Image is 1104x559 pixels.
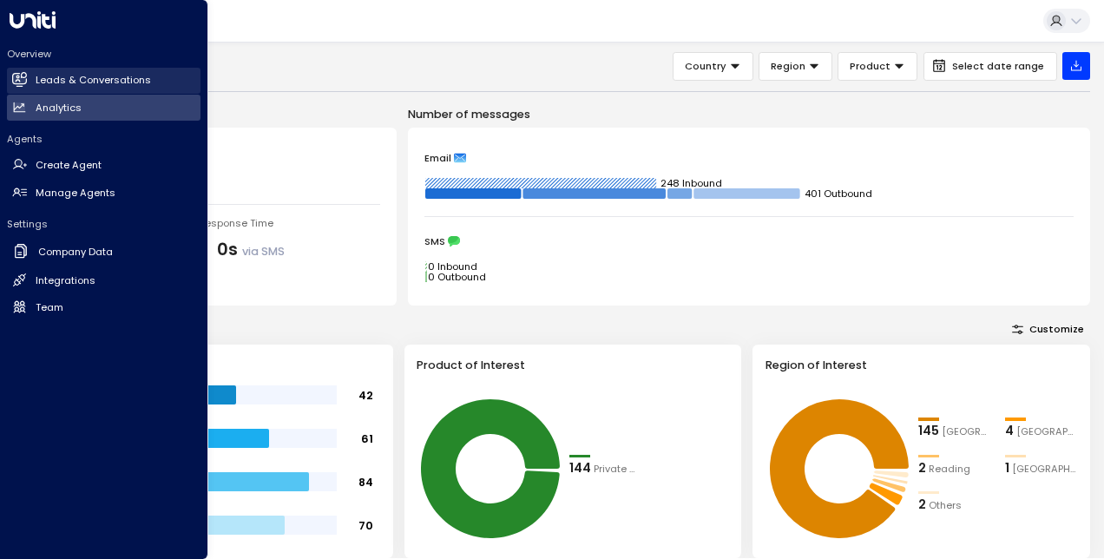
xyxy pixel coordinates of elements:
div: 4Cambridge [1005,422,1078,441]
a: Analytics [7,95,200,121]
div: 144 [569,459,591,478]
div: 1 [1005,459,1009,478]
span: Select date range [952,61,1044,72]
div: 0s [217,238,285,263]
h2: Company Data [38,245,113,260]
a: Team [7,294,200,320]
tspan: 61 [361,431,373,445]
h2: Agents [7,132,200,146]
h3: Range of Team Size [68,357,380,373]
h2: Integrations [36,273,95,288]
a: Create Agent [7,153,200,179]
div: 145 [918,422,939,441]
span: Others [929,498,962,513]
h2: Analytics [36,101,82,115]
button: Select date range [923,52,1057,81]
span: Country [685,58,726,74]
tspan: 84 [358,474,373,489]
span: Reading [929,462,970,477]
div: Number of Inquiries [72,145,380,161]
div: SMS [424,235,1074,247]
p: Engagement Metrics [56,106,397,122]
h2: Leads & Conversations [36,73,151,88]
button: Customize [1006,319,1090,339]
button: Region [759,52,832,81]
button: Country [673,52,753,81]
div: 2Reading [918,459,991,478]
button: Product [838,52,917,81]
p: Number of messages [408,106,1090,122]
span: Product [850,58,890,74]
div: 2Others [918,496,991,515]
tspan: 0 Outbound [428,270,486,284]
div: [PERSON_NAME] Average Response Time [72,216,380,231]
div: 2 [918,459,926,478]
span: Surrey [1012,462,1078,477]
tspan: 42 [358,387,373,402]
tspan: 248 Inbound [660,176,722,190]
h3: Region of Interest [766,357,1078,373]
span: Cambridge [1016,424,1078,439]
tspan: 70 [358,517,373,532]
h2: Create Agent [36,158,102,173]
a: Leads & Conversations [7,68,200,94]
h2: Overview [7,47,200,61]
span: Private Office [594,462,642,477]
div: 1Surrey [1005,459,1078,478]
h2: Settings [7,217,200,231]
div: 4 [1005,422,1014,441]
a: Integrations [7,267,200,293]
tspan: 0 Inbound [428,260,477,273]
span: Email [424,152,451,164]
a: Company Data [7,238,200,266]
h2: Manage Agents [36,186,115,201]
span: London [942,424,991,439]
div: 145London [918,422,991,441]
h2: Team [36,300,63,315]
a: Manage Agents [7,180,200,206]
tspan: 401 Outbound [805,187,872,201]
span: via SMS [242,244,285,259]
h3: Product of Interest [417,357,729,373]
div: 2 [918,496,926,515]
div: 144Private Office [569,459,642,478]
span: Region [771,58,805,74]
